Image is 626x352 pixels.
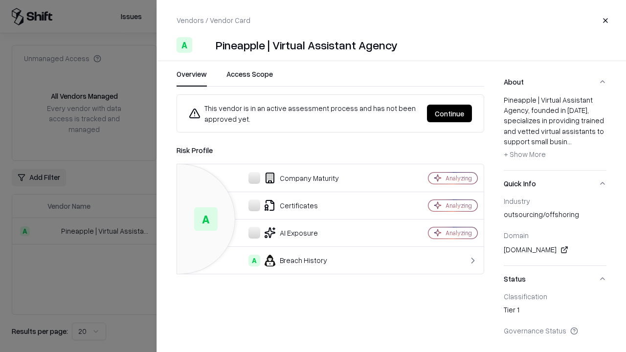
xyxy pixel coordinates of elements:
div: Classification [504,292,606,301]
div: Breach History [185,255,394,266]
div: AI Exposure [185,227,394,239]
button: Continue [427,105,472,122]
img: Pineapple | Virtual Assistant Agency [196,37,212,53]
div: [DOMAIN_NAME] [504,244,606,256]
div: Pineapple | Virtual Assistant Agency, founded in [DATE], specializes in providing trained and vet... [504,95,606,162]
div: About [504,95,606,170]
button: About [504,69,606,95]
div: Company Maturity [185,172,394,184]
div: Certificates [185,199,394,211]
div: Tier 1 [504,305,606,318]
button: Access Scope [226,69,273,87]
button: + Show More [504,147,546,162]
div: Analyzing [446,229,472,237]
button: Overview [177,69,207,87]
span: + Show More [504,150,546,158]
div: This vendor is in an active assessment process and has not been approved yet. [189,103,419,124]
div: A [194,207,218,231]
button: Quick Info [504,171,606,197]
div: Analyzing [446,174,472,182]
div: Domain [504,231,606,240]
div: Pineapple | Virtual Assistant Agency [216,37,398,53]
div: Analyzing [446,201,472,210]
div: Risk Profile [177,144,484,156]
button: Status [504,266,606,292]
div: A [248,255,260,266]
div: Governance Status [504,326,606,335]
p: Vendors / Vendor Card [177,15,250,25]
div: A [177,37,192,53]
span: ... [567,137,572,146]
div: Quick Info [504,197,606,265]
div: Industry [504,197,606,205]
div: outsourcing/offshoring [504,209,606,223]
